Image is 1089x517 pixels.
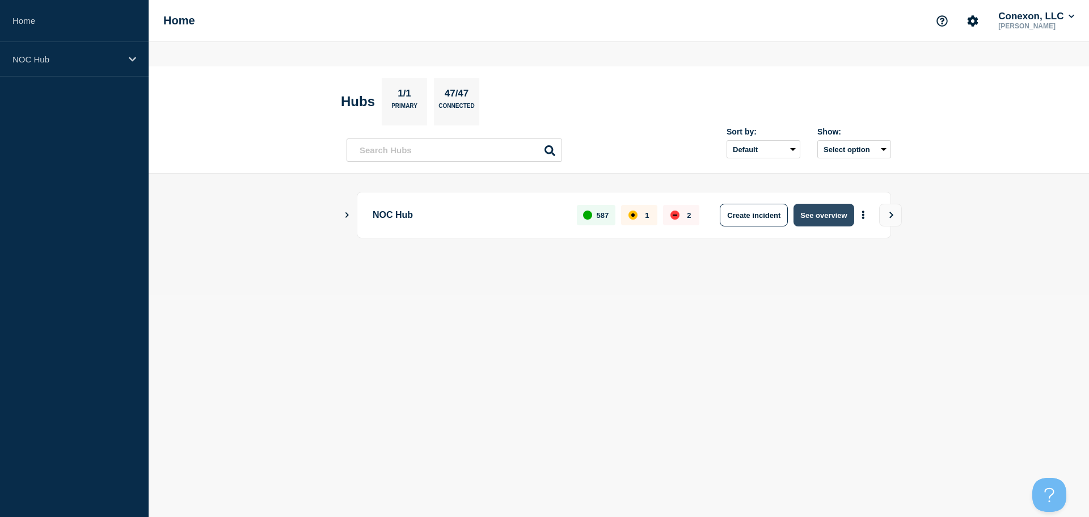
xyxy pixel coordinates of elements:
p: 587 [597,211,609,220]
button: See overview [793,204,854,226]
select: Sort by [727,140,800,158]
h1: Home [163,14,195,27]
p: 1/1 [394,88,416,103]
div: down [670,211,679,220]
button: Conexon, LLC [996,11,1077,22]
div: Show: [817,127,891,136]
p: Primary [391,103,417,115]
div: up [583,211,592,220]
h2: Hubs [341,94,375,110]
button: Create incident [720,204,788,226]
p: [PERSON_NAME] [996,22,1077,30]
p: 2 [687,211,691,220]
button: Show Connected Hubs [344,211,350,220]
p: NOC Hub [12,54,121,64]
p: 47/47 [440,88,473,103]
div: affected [628,211,638,220]
button: Support [930,9,954,33]
button: Account settings [961,9,985,33]
button: View [879,204,902,226]
input: Search Hubs [347,138,562,162]
iframe: Help Scout Beacon - Open [1032,478,1066,512]
p: NOC Hub [373,204,564,226]
p: 1 [645,211,649,220]
button: Select option [817,140,891,158]
div: Sort by: [727,127,800,136]
button: More actions [856,205,871,226]
p: Connected [438,103,474,115]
